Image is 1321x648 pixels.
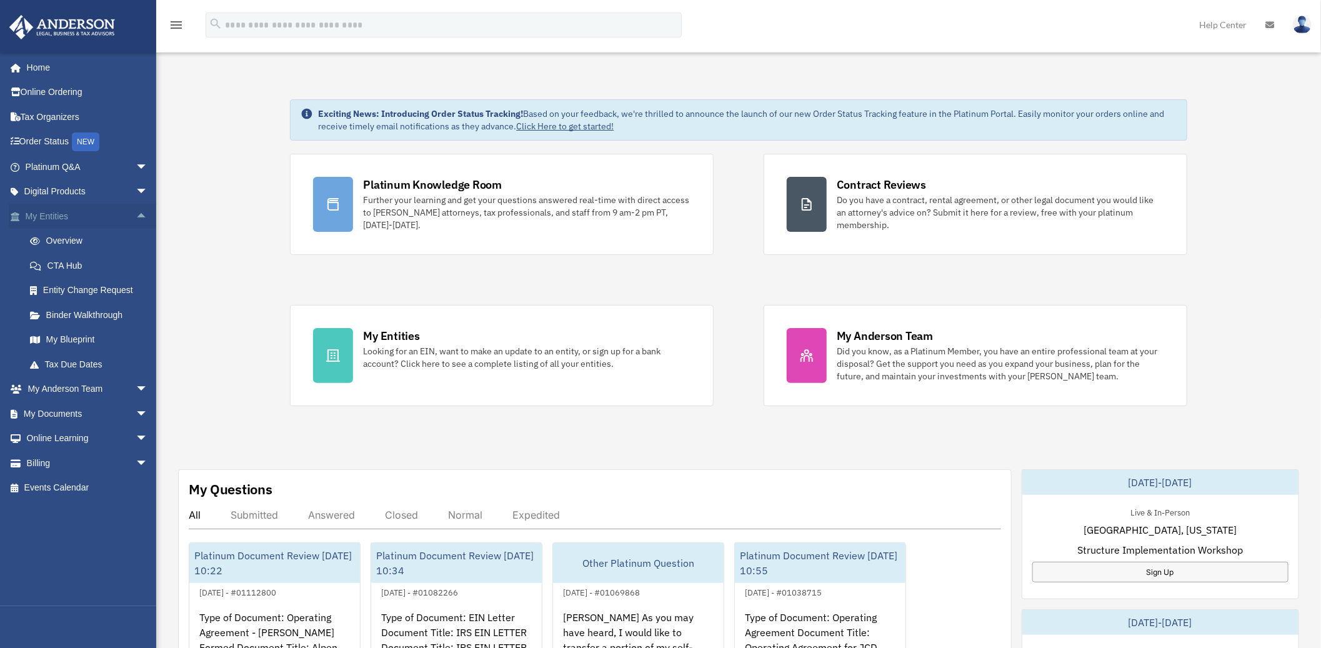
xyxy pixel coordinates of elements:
a: Digital Productsarrow_drop_down [9,179,167,204]
div: [DATE]-[DATE] [1022,470,1299,495]
a: My Anderson Team Did you know, as a Platinum Member, you have an entire professional team at your... [764,305,1187,406]
i: menu [169,17,184,32]
a: CTA Hub [17,253,167,278]
div: Platinum Document Review [DATE] 10:34 [371,543,542,583]
strong: Exciting News: Introducing Order Status Tracking! [318,108,523,119]
span: arrow_drop_down [136,451,161,476]
a: Order StatusNEW [9,129,167,155]
a: Online Learningarrow_drop_down [9,426,167,451]
div: [DATE]-[DATE] [1022,610,1299,635]
a: Events Calendar [9,476,167,501]
div: Contract Reviews [837,177,926,192]
a: Home [9,55,161,80]
a: Sign Up [1032,562,1289,582]
div: Do you have a contract, rental agreement, or other legal document you would like an attorney's ad... [837,194,1164,231]
div: Expedited [512,509,560,521]
a: Click Here to get started! [516,121,614,132]
div: [DATE] - #01069868 [553,585,650,598]
div: NEW [72,132,99,151]
img: User Pic [1293,16,1312,34]
div: Platinum Document Review [DATE] 10:22 [189,543,360,583]
div: Further your learning and get your questions answered real-time with direct access to [PERSON_NAM... [363,194,690,231]
a: Online Ordering [9,80,167,105]
i: search [209,17,222,31]
a: Binder Walkthrough [17,302,167,327]
div: Platinum Knowledge Room [363,177,502,192]
div: Based on your feedback, we're thrilled to announce the launch of our new Order Status Tracking fe... [318,107,1176,132]
a: My Blueprint [17,327,167,352]
div: [DATE] - #01082266 [371,585,468,598]
div: All [189,509,201,521]
span: arrow_drop_up [136,204,161,229]
a: Tax Due Dates [17,352,167,377]
span: arrow_drop_down [136,401,161,427]
a: Platinum Knowledge Room Further your learning and get your questions answered real-time with dire... [290,154,714,255]
a: My Anderson Teamarrow_drop_down [9,377,167,402]
div: Submitted [231,509,278,521]
a: Platinum Q&Aarrow_drop_down [9,154,167,179]
span: arrow_drop_down [136,154,161,180]
div: My Anderson Team [837,328,933,344]
span: [GEOGRAPHIC_DATA], [US_STATE] [1084,522,1237,537]
a: My Entities Looking for an EIN, want to make an update to an entity, or sign up for a bank accoun... [290,305,714,406]
div: Did you know, as a Platinum Member, you have an entire professional team at your disposal? Get th... [837,345,1164,382]
div: Platinum Document Review [DATE] 10:55 [735,543,905,583]
div: Closed [385,509,418,521]
a: Contract Reviews Do you have a contract, rental agreement, or other legal document you would like... [764,154,1187,255]
a: My Documentsarrow_drop_down [9,401,167,426]
a: Billingarrow_drop_down [9,451,167,476]
a: Entity Change Request [17,278,167,303]
a: Overview [17,229,167,254]
span: arrow_drop_down [136,179,161,205]
div: My Questions [189,480,272,499]
span: arrow_drop_down [136,377,161,402]
div: Looking for an EIN, want to make an update to an entity, or sign up for a bank account? Click her... [363,345,690,370]
a: Tax Organizers [9,104,167,129]
div: Other Platinum Question [553,543,724,583]
div: [DATE] - #01112800 [189,585,286,598]
div: My Entities [363,328,419,344]
div: Live & In-Person [1120,505,1200,518]
div: [DATE] - #01038715 [735,585,832,598]
span: arrow_drop_down [136,426,161,452]
a: menu [169,22,184,32]
div: Normal [448,509,482,521]
img: Anderson Advisors Platinum Portal [6,15,119,39]
span: Structure Implementation Workshop [1077,542,1243,557]
div: Answered [308,509,355,521]
a: My Entitiesarrow_drop_up [9,204,167,229]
